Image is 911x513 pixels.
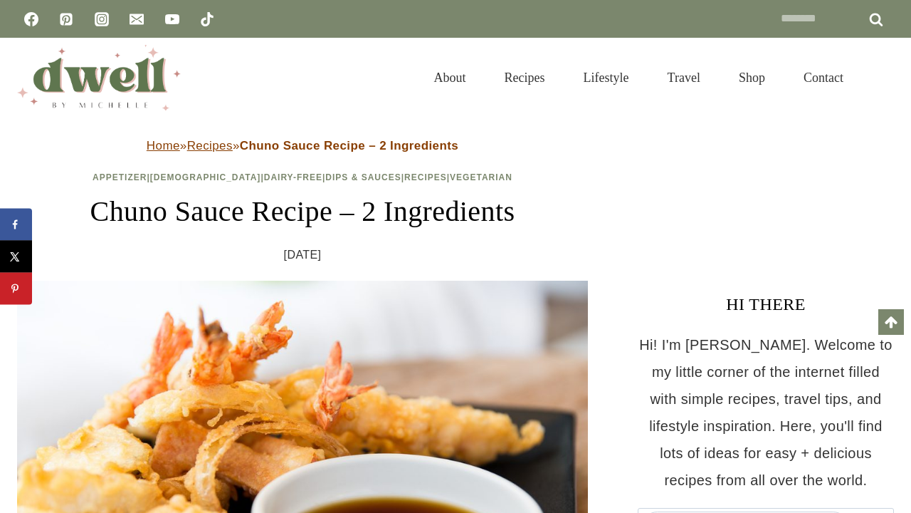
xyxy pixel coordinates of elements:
[158,5,186,33] a: YouTube
[878,309,904,335] a: Scroll to top
[17,45,181,110] img: DWELL by michelle
[122,5,151,33] a: Email
[485,53,564,103] a: Recipes
[88,5,116,33] a: Instagram
[450,172,512,182] a: Vegetarian
[415,53,485,103] a: About
[720,53,784,103] a: Shop
[870,66,894,90] button: View Search Form
[284,244,322,266] time: [DATE]
[638,331,894,494] p: Hi! I'm [PERSON_NAME]. Welcome to my little corner of the internet filled with simple recipes, tr...
[147,139,180,152] a: Home
[240,139,458,152] strong: Chuno Sauce Recipe – 2 Ingredients
[564,53,648,103] a: Lifestyle
[17,190,588,233] h1: Chuno Sauce Recipe – 2 Ingredients
[648,53,720,103] a: Travel
[93,172,147,182] a: Appetizer
[147,139,458,152] span: » »
[52,5,80,33] a: Pinterest
[187,139,233,152] a: Recipes
[17,5,46,33] a: Facebook
[93,172,512,182] span: | | | | |
[325,172,401,182] a: Dips & Sauces
[264,172,322,182] a: Dairy-Free
[404,172,447,182] a: Recipes
[415,53,863,103] nav: Primary Navigation
[638,291,894,317] h3: HI THERE
[193,5,221,33] a: TikTok
[784,53,863,103] a: Contact
[150,172,261,182] a: [DEMOGRAPHIC_DATA]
